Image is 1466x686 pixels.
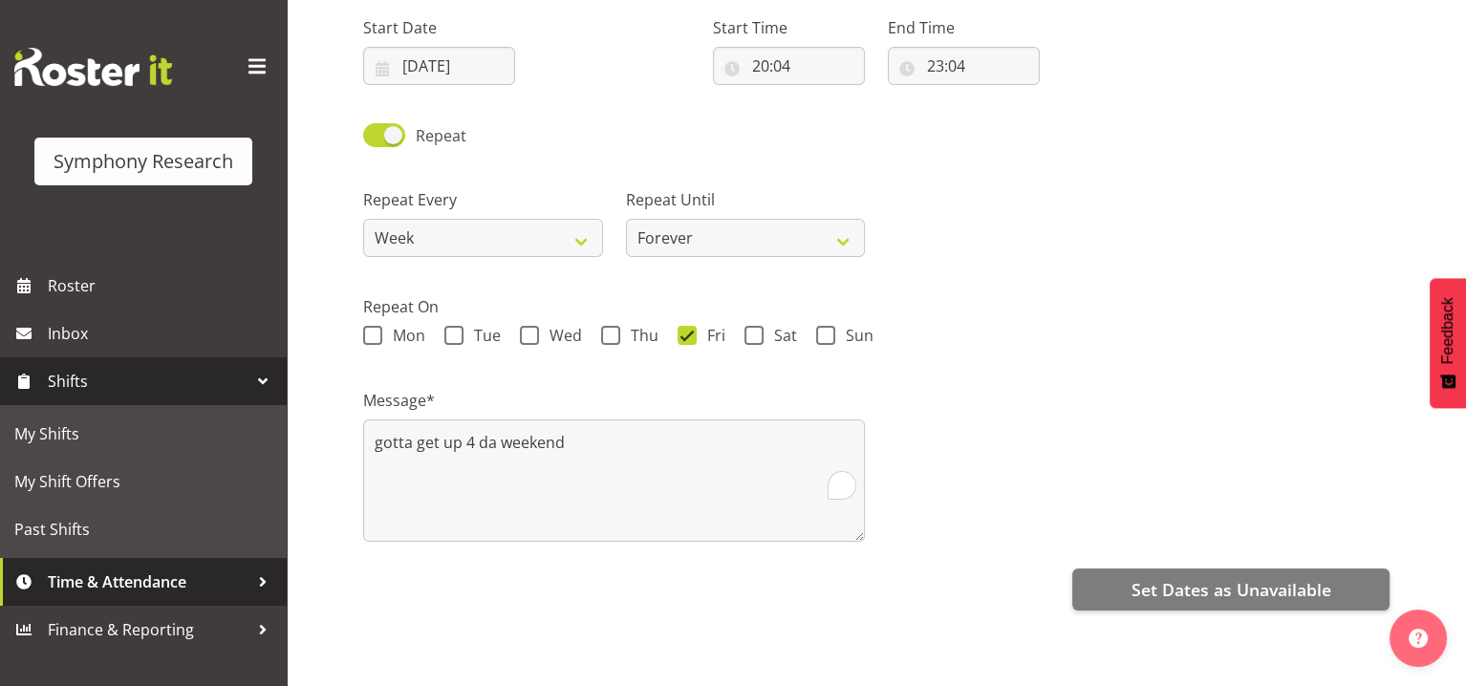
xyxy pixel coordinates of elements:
[764,326,797,345] span: Sat
[464,326,501,345] span: Tue
[363,389,865,412] label: Message*
[48,568,248,596] span: Time & Attendance
[835,326,873,345] span: Sun
[48,615,248,644] span: Finance & Reporting
[48,271,277,300] span: Roster
[713,16,865,39] label: Start Time
[697,326,725,345] span: Fri
[382,326,425,345] span: Mon
[363,16,515,39] label: Start Date
[626,188,866,211] label: Repeat Until
[363,188,603,211] label: Repeat Every
[14,48,172,86] img: Rosterit website logo
[54,147,233,176] div: Symphony Research
[405,124,466,147] span: Repeat
[539,326,582,345] span: Wed
[1409,629,1428,648] img: help-xxl-2.png
[14,515,272,544] span: Past Shifts
[1131,577,1330,602] span: Set Dates as Unavailable
[620,326,658,345] span: Thu
[363,47,515,85] input: Click to select...
[1439,297,1456,364] span: Feedback
[888,16,1040,39] label: End Time
[888,47,1040,85] input: Click to select...
[14,467,272,496] span: My Shift Offers
[363,295,1390,318] label: Repeat On
[713,47,865,85] input: Click to select...
[48,367,248,396] span: Shifts
[48,319,277,348] span: Inbox
[363,419,865,542] textarea: To enrich screen reader interactions, please activate Accessibility in Grammarly extension settings
[14,419,272,448] span: My Shifts
[5,458,282,505] a: My Shift Offers
[1430,278,1466,408] button: Feedback - Show survey
[5,410,282,458] a: My Shifts
[5,505,282,553] a: Past Shifts
[1072,568,1390,611] button: Set Dates as Unavailable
